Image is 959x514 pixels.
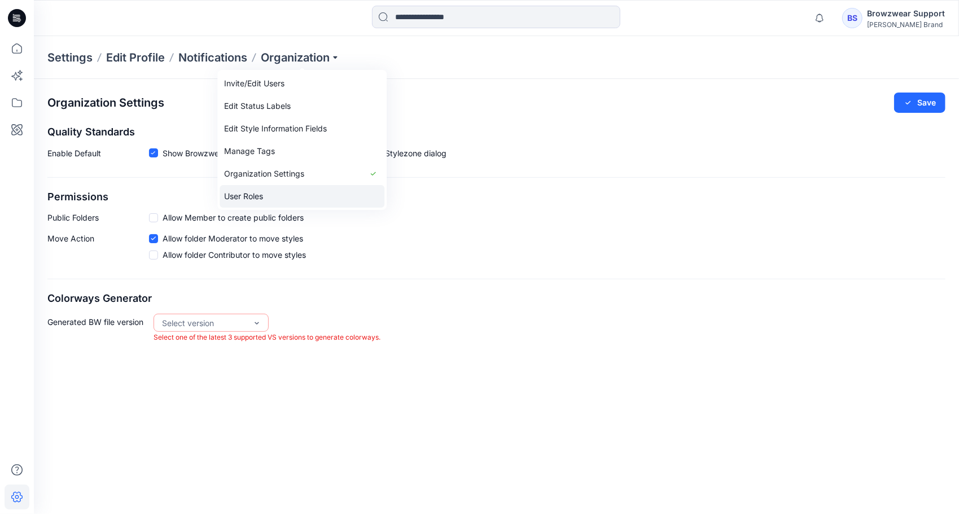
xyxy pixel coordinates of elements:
div: Select version [162,317,247,329]
span: Allow folder Contributor to move styles [163,249,306,261]
span: Show Browzwear’s default quality standards in the Share to Stylezone dialog [163,147,446,159]
p: Generated BW file version [47,314,149,344]
p: Move Action [47,232,149,265]
h2: Organization Settings [47,96,164,109]
div: [PERSON_NAME] Brand [867,20,945,29]
div: Browzwear Support [867,7,945,20]
h2: Permissions [47,191,945,203]
p: Public Folders [47,212,149,223]
span: Allow folder Moderator to move styles [163,232,303,244]
a: Edit Style Information Fields [220,117,384,140]
div: BS [842,8,862,28]
span: Allow Member to create public folders [163,212,304,223]
a: Organization Settings [220,162,384,185]
button: Save [894,93,945,113]
a: Edit Status Labels [220,95,384,117]
p: Enable Default [47,147,149,164]
p: Select one of the latest 3 supported VS versions to generate colorways. [154,332,380,344]
h2: Colorways Generator [47,293,945,305]
a: Notifications [178,50,247,65]
a: Invite/Edit Users [220,72,384,95]
a: User Roles [220,185,384,208]
h2: Quality Standards [47,126,945,138]
p: Settings [47,50,93,65]
a: Edit Profile [106,50,165,65]
a: Manage Tags [220,140,384,162]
